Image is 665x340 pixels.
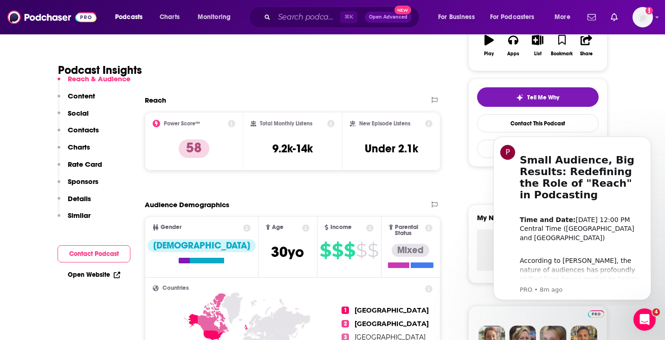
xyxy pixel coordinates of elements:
[68,125,99,134] p: Contacts
[550,29,574,62] button: Bookmark
[271,243,304,261] span: 30 yo
[365,142,418,156] h3: Under 2.1k
[109,10,155,25] button: open menu
[477,87,599,107] button: tell me why sparkleTell Me Why
[633,7,653,27] span: Logged in as sophiak
[484,51,494,57] div: Play
[355,306,429,314] span: [GEOGRAPHIC_DATA]
[355,320,429,328] span: [GEOGRAPHIC_DATA]
[490,11,535,24] span: For Podcasters
[58,211,90,228] button: Similar
[58,92,95,109] button: Content
[68,74,130,83] p: Reach & Audience
[160,11,180,24] span: Charts
[272,142,313,156] h3: 9.2k-14k
[477,213,599,229] label: My Notes
[145,200,229,209] h2: Audience Demographics
[588,309,604,318] a: Pro website
[258,7,428,28] div: Search podcasts, credits, & more...
[633,308,656,331] iframe: Intercom live chat
[394,6,411,14] span: New
[179,139,209,158] p: 58
[479,128,665,306] iframe: Intercom notifications message
[154,10,185,25] a: Charts
[274,10,340,25] input: Search podcasts, credits, & more...
[525,29,549,62] button: List
[477,29,501,62] button: Play
[161,224,181,230] span: Gender
[555,11,570,24] span: More
[607,9,621,25] a: Show notifications dropdown
[68,160,102,169] p: Rate Card
[534,51,542,57] div: List
[344,243,355,258] span: $
[68,211,90,220] p: Similar
[633,7,653,27] button: Show profile menu
[588,310,604,318] img: Podchaser Pro
[260,120,312,127] h2: Total Monthly Listens
[58,143,90,160] button: Charts
[580,51,593,57] div: Share
[365,12,412,23] button: Open AdvancedNew
[652,308,660,316] span: 4
[68,143,90,151] p: Charts
[584,9,600,25] a: Show notifications dropdown
[574,29,598,62] button: Share
[501,29,525,62] button: Apps
[438,11,475,24] span: For Business
[516,94,523,101] img: tell me why sparkle
[392,244,429,257] div: Mixed
[633,7,653,27] img: User Profile
[527,94,559,101] span: Tell Me Why
[332,243,343,258] span: $
[68,92,95,100] p: Content
[368,243,378,258] span: $
[164,120,200,127] h2: Power Score™
[477,140,599,158] button: Export One-Sheet
[548,10,582,25] button: open menu
[342,307,349,314] span: 1
[359,120,410,127] h2: New Episode Listens
[7,8,97,26] img: Podchaser - Follow, Share and Rate Podcasts
[432,10,486,25] button: open menu
[68,271,120,279] a: Open Website
[162,285,189,291] span: Countries
[58,109,89,126] button: Social
[68,109,89,118] p: Social
[58,160,102,177] button: Rate Card
[356,243,367,258] span: $
[58,177,98,194] button: Sponsors
[58,63,142,77] h1: Podcast Insights
[320,243,331,258] span: $
[68,177,98,186] p: Sponsors
[484,10,548,25] button: open menu
[342,320,349,327] span: 2
[395,224,424,236] span: Parental Status
[477,114,599,132] a: Contact This Podcast
[340,11,357,23] span: ⌘ K
[145,96,166,105] h2: Reach
[272,224,284,230] span: Age
[58,125,99,143] button: Contacts
[369,15,407,20] span: Open Advanced
[58,245,130,262] button: Contact Podcast
[330,224,352,230] span: Income
[68,194,91,203] p: Details
[58,194,91,211] button: Details
[507,51,519,57] div: Apps
[646,7,653,14] svg: Add a profile image
[551,51,573,57] div: Bookmark
[115,11,142,24] span: Podcasts
[148,239,256,252] div: [DEMOGRAPHIC_DATA]
[198,11,231,24] span: Monitoring
[191,10,243,25] button: open menu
